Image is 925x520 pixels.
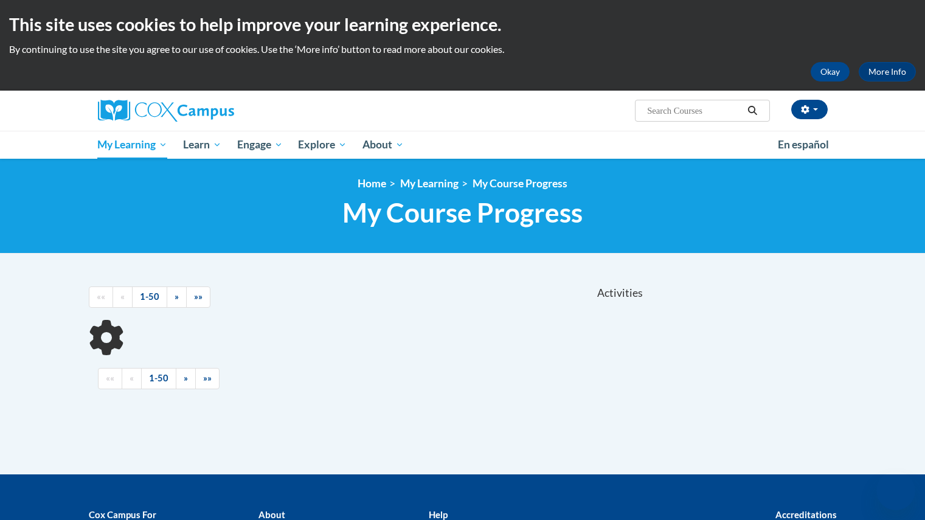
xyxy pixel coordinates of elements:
[473,177,567,190] a: My Course Progress
[237,137,283,152] span: Engage
[646,103,743,118] input: Search Courses
[113,286,133,308] a: Previous
[876,471,915,510] iframe: Button to launch messaging window
[229,131,291,159] a: Engage
[775,509,837,520] b: Accreditations
[298,137,347,152] span: Explore
[194,291,203,302] span: »»
[186,286,210,308] a: End
[362,137,404,152] span: About
[98,368,122,389] a: Begining
[175,131,229,159] a: Learn
[429,509,448,520] b: Help
[791,100,828,119] button: Account Settings
[184,373,188,383] span: »
[743,103,761,118] button: Search
[120,291,125,302] span: «
[141,368,176,389] a: 1-50
[258,509,285,520] b: About
[183,137,221,152] span: Learn
[9,12,916,36] h2: This site uses cookies to help improve your learning experience.
[97,137,167,152] span: My Learning
[106,373,114,383] span: ««
[778,138,829,151] span: En español
[811,62,850,81] button: Okay
[597,286,643,300] span: Activities
[355,131,412,159] a: About
[290,131,355,159] a: Explore
[89,286,113,308] a: Begining
[90,131,176,159] a: My Learning
[80,131,846,159] div: Main menu
[358,177,386,190] a: Home
[859,62,916,81] a: More Info
[770,132,837,158] a: En español
[89,509,156,520] b: Cox Campus For
[132,286,167,308] a: 1-50
[98,100,234,122] img: Cox Campus
[176,368,196,389] a: Next
[98,100,329,122] a: Cox Campus
[175,291,179,302] span: »
[167,286,187,308] a: Next
[9,43,916,56] p: By continuing to use the site you agree to our use of cookies. Use the ‘More info’ button to read...
[400,177,459,190] a: My Learning
[122,368,142,389] a: Previous
[342,196,583,229] span: My Course Progress
[195,368,220,389] a: End
[130,373,134,383] span: «
[97,291,105,302] span: ««
[203,373,212,383] span: »»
